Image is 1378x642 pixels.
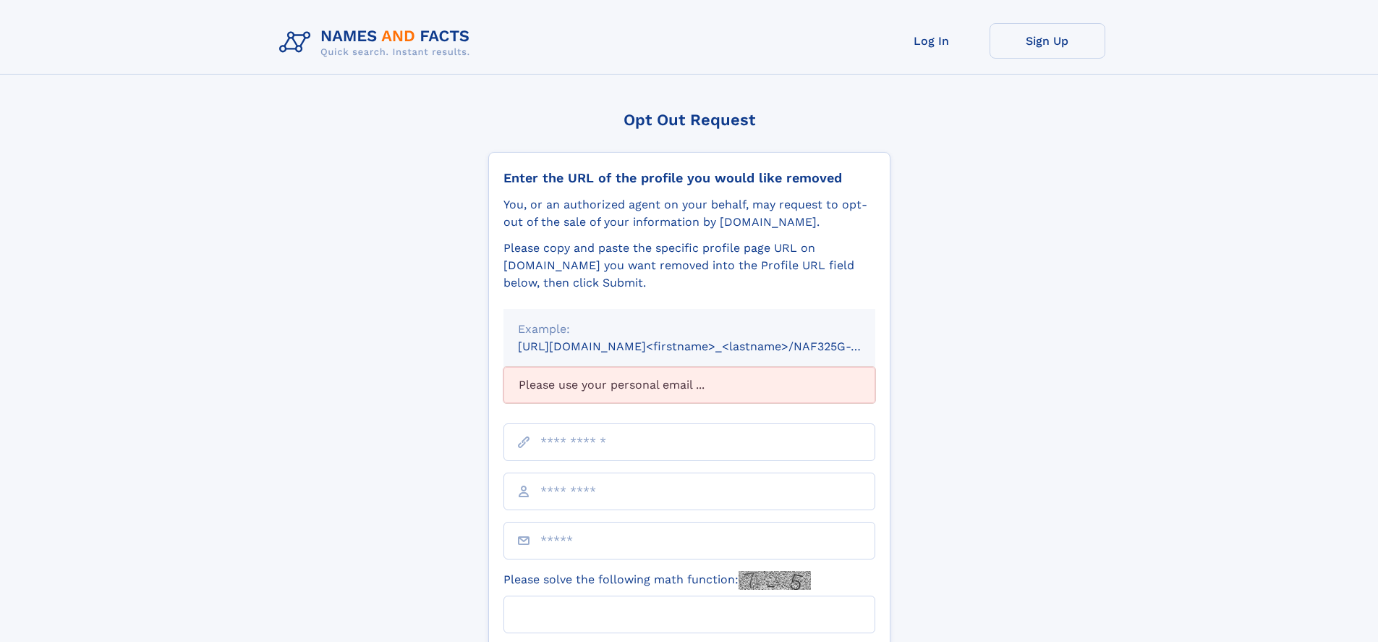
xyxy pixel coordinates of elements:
small: [URL][DOMAIN_NAME]<firstname>_<lastname>/NAF325G-xxxxxxxx [518,339,903,353]
div: Opt Out Request [488,111,890,129]
div: Please copy and paste the specific profile page URL on [DOMAIN_NAME] you want removed into the Pr... [503,240,875,292]
label: Please solve the following math function: [503,571,811,590]
div: You, or an authorized agent on your behalf, may request to opt-out of the sale of your informatio... [503,196,875,231]
a: Log In [874,23,990,59]
img: Logo Names and Facts [273,23,482,62]
div: Example: [518,321,861,338]
div: Please use your personal email ... [503,367,875,403]
a: Sign Up [990,23,1105,59]
div: Enter the URL of the profile you would like removed [503,170,875,186]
